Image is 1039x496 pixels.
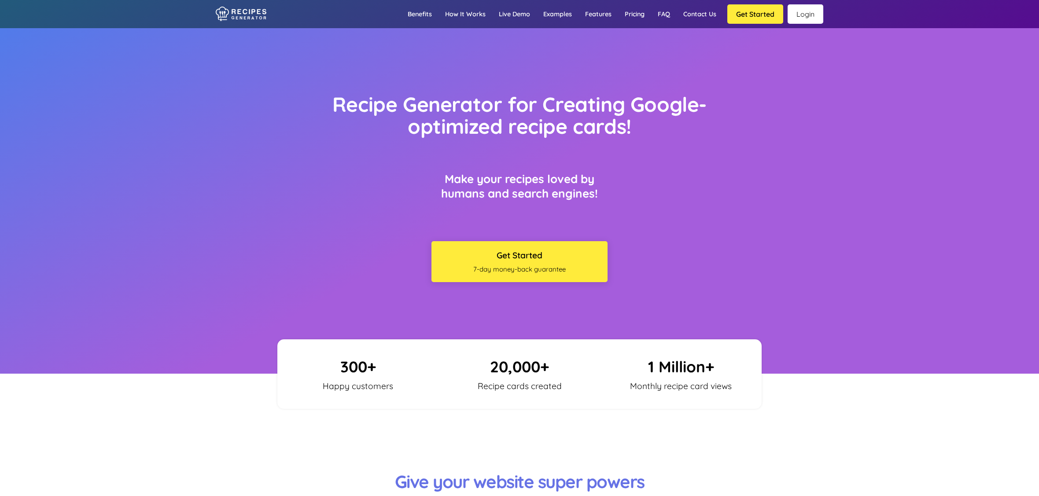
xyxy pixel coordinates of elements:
p: 20,000+ [446,357,594,376]
h3: Give your website super powers [343,470,696,492]
h3: Make your recipes loved by humans and search engines! [431,172,608,201]
h1: Recipe Generator for Creating Google-optimized recipe cards! [326,93,713,138]
button: Get Started7-day money-back guarantee [431,241,608,282]
a: Examples [537,1,578,27]
a: Contact us [677,1,723,27]
a: Benefits [401,1,438,27]
button: Get Started [727,4,783,24]
a: Pricing [618,1,651,27]
p: 300+ [284,357,432,376]
a: Features [578,1,618,27]
p: Recipe cards created [460,381,579,391]
a: How it works [438,1,492,27]
a: Live demo [492,1,537,27]
p: Happy customers [298,381,417,391]
a: Login [788,4,823,24]
p: 1 Million+ [607,357,755,376]
span: 7-day money-back guarantee [436,265,603,273]
a: FAQ [651,1,677,27]
p: Monthly recipe card views [622,381,741,391]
